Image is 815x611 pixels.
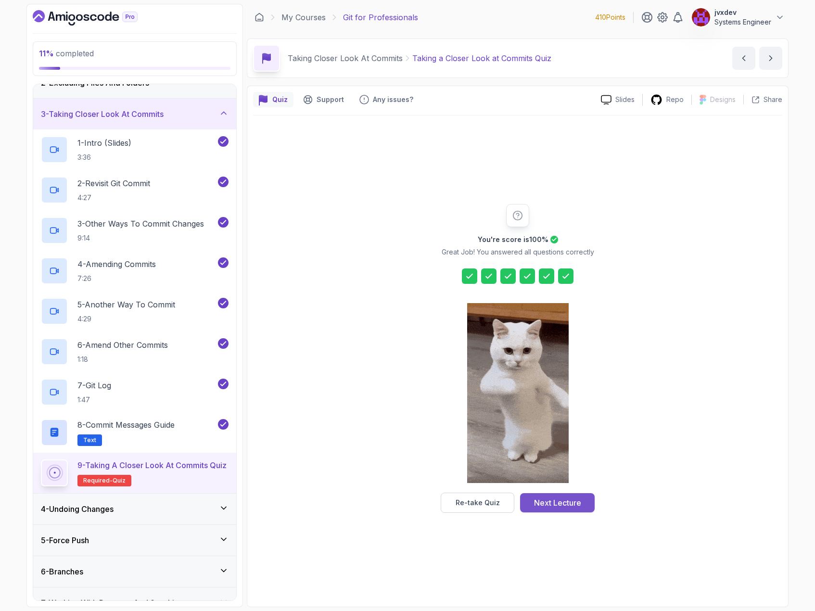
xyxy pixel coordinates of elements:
[615,95,635,104] p: Slides
[41,136,229,163] button: 1-Intro (Slides)3:36
[467,303,569,483] img: cool-cat
[281,12,326,23] a: My Courses
[77,419,175,431] p: 8 - Commit Messages Guide
[77,380,111,391] p: 7 - git log
[41,217,229,244] button: 3-Other Ways To Commit Changes9:14
[77,299,175,310] p: 5 - Another Way To Commit
[41,108,164,120] h3: 3 - Taking Closer Look At Commits
[77,314,175,324] p: 4:29
[714,17,771,27] p: Systems Engineer
[666,95,684,104] p: Repo
[643,94,691,106] a: Repo
[77,459,227,471] p: 9 - Taking a Closer Look at Commits Quiz
[77,274,156,283] p: 7:26
[253,92,293,107] button: quiz button
[41,566,83,577] h3: 6 - Branches
[41,535,89,546] h3: 5 - Force Push
[714,8,771,17] p: jvxdev
[478,235,548,244] h2: You're score is 100 %
[691,8,785,27] button: user profile imagejvxdevSystems Engineer
[272,95,288,104] p: Quiz
[441,493,514,513] button: Re-take Quiz
[520,493,595,512] button: Next Lecture
[77,178,150,189] p: 2 - Revisit Git Commit
[764,95,782,104] p: Share
[442,247,594,257] p: Great Job! You answered all questions correctly
[77,395,111,405] p: 1:47
[83,436,96,444] span: Text
[456,498,500,508] div: Re-take Quiz
[33,99,236,129] button: 3-Taking Closer Look At Commits
[692,8,710,26] img: user profile image
[41,379,229,406] button: 7-git log1:47
[41,503,114,515] h3: 4 - Undoing Changes
[33,494,236,524] button: 4-Undoing Changes
[710,95,736,104] p: Designs
[41,419,229,446] button: 8-Commit Messages GuideText
[41,257,229,284] button: 4-Amending Commits7:26
[373,95,413,104] p: Any issues?
[77,193,150,203] p: 4:27
[743,95,782,104] button: Share
[39,49,54,58] span: 11 %
[255,13,264,22] a: Dashboard
[41,177,229,204] button: 2-Revisit Git Commit4:27
[77,153,131,162] p: 3:36
[41,298,229,325] button: 5-Another Way To Commit4:29
[77,137,131,149] p: 1 - Intro (Slides)
[33,556,236,587] button: 6-Branches
[77,355,168,364] p: 1:18
[77,339,168,351] p: 6 - Amend Other Commits
[77,218,204,229] p: 3 - Other Ways To Commit Changes
[412,52,551,64] p: Taking a Closer Look at Commits Quiz
[759,47,782,70] button: next content
[593,95,642,105] a: Slides
[343,12,418,23] p: Git for Professionals
[33,525,236,556] button: 5-Force Push
[77,233,204,243] p: 9:14
[288,52,403,64] p: Taking Closer Look At Commits
[595,13,625,22] p: 410 Points
[77,258,156,270] p: 4 - Amending Commits
[39,49,94,58] span: completed
[41,597,183,609] h3: 7 - Working With Remotes And Synching
[297,92,350,107] button: Support button
[113,477,126,484] span: quiz
[41,338,229,365] button: 6-Amend Other Commits1:18
[732,47,755,70] button: previous content
[41,459,229,486] button: 9-Taking a Closer Look at Commits QuizRequired-quiz
[33,10,160,25] a: Dashboard
[354,92,419,107] button: Feedback button
[317,95,344,104] p: Support
[83,477,113,484] span: Required-
[534,497,581,509] div: Next Lecture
